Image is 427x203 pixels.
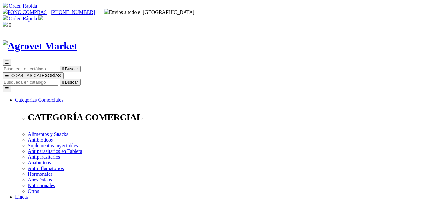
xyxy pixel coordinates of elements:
span: ☰ [5,60,9,65]
img: user.svg [38,15,43,20]
span: Buscar [65,67,78,71]
span: 0 [9,22,11,28]
button:  Buscar [60,66,81,72]
a: [PHONE_NUMBER] [51,10,95,15]
a: Orden Rápida [9,16,37,21]
p: CATEGORÍA COMERCIAL [28,112,424,123]
img: phone.svg [3,9,8,14]
i:  [62,67,64,71]
button: ☰TODAS LAS CATEGORÍAS [3,72,64,79]
a: Orden Rápida [9,3,37,9]
input: Buscar [3,66,58,72]
a: FONO COMPRAS [3,10,47,15]
a: Alimentos y Snacks [28,131,68,137]
span: Envíos a todo el [GEOGRAPHIC_DATA] [104,10,195,15]
iframe: Brevo live chat [3,134,109,200]
a: Categorías Comerciales [15,97,63,103]
i:  [3,28,4,33]
i:  [62,80,64,85]
span: Buscar [65,80,78,85]
img: delivery-truck.svg [104,9,109,14]
img: shopping-cart.svg [3,3,8,8]
a: Acceda a su cuenta de cliente [38,16,43,21]
button:  Buscar [60,79,81,86]
input: Buscar [3,79,58,86]
button: ☰ [3,59,11,66]
span: ☰ [5,73,9,78]
button: ☰ [3,86,11,92]
img: shopping-cart.svg [3,15,8,20]
img: Agrovet Market [3,40,77,52]
img: shopping-bag.svg [3,22,8,27]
